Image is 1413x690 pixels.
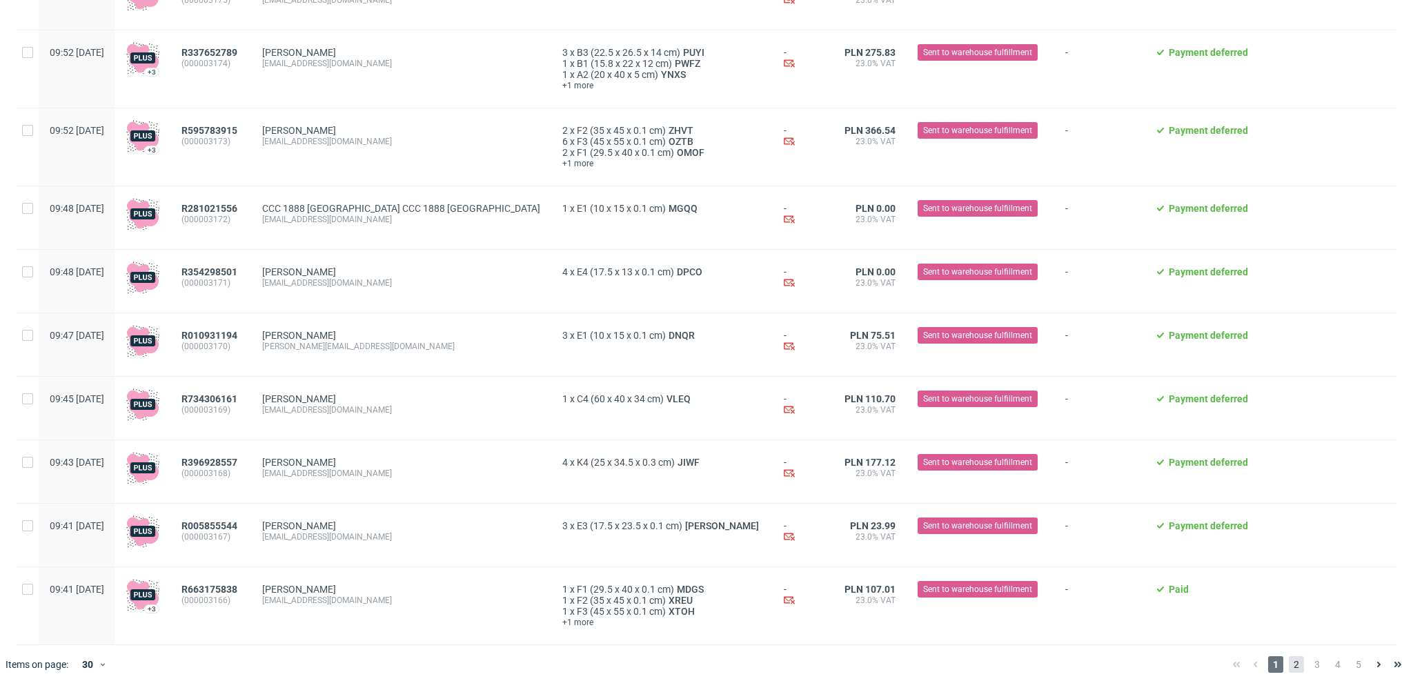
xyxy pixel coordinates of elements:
span: - [1065,203,1133,233]
span: F1 (29.5 x 40 x 0.1 cm) [577,147,674,158]
span: Sent to warehouse fulfillment [923,583,1032,595]
div: [EMAIL_ADDRESS][DOMAIN_NAME] [262,214,540,225]
span: 23.0% VAT [844,136,896,147]
a: [PERSON_NAME] [262,393,336,404]
span: Sent to warehouse fulfillment [923,46,1032,59]
a: XREU [666,595,695,606]
div: +3 [148,146,156,154]
div: [EMAIL_ADDRESS][DOMAIN_NAME] [262,468,540,479]
span: 1 [562,58,568,69]
span: 09:47 [DATE] [50,330,104,341]
a: R354298501 [181,266,240,277]
span: 1 [562,393,568,404]
img: plus-icon.676465ae8f3a83198b3f.png [126,451,159,484]
span: Payment deferred [1169,520,1248,531]
span: E3 (17.5 x 23.5 x 0.1 cm) [577,520,682,531]
div: x [562,136,762,147]
span: Sent to warehouse fulfillment [923,520,1032,532]
div: x [562,584,762,595]
div: [EMAIL_ADDRESS][DOMAIN_NAME] [262,136,540,147]
span: 23.0% VAT [844,341,896,352]
span: R734306161 [181,393,237,404]
div: 30 [74,655,99,674]
span: 3 [562,47,568,58]
span: (000003174) [181,58,240,69]
span: R005855544 [181,520,237,531]
span: - [1065,47,1133,91]
span: R663175838 [181,584,237,595]
a: [PERSON_NAME] [262,584,336,595]
div: +3 [148,605,156,613]
a: +1 more [562,158,762,169]
span: R354298501 [181,266,237,277]
div: [EMAIL_ADDRESS][DOMAIN_NAME] [262,595,540,606]
span: 23.0% VAT [844,595,896,606]
span: R595783915 [181,125,237,136]
span: PLN 0.00 [856,266,896,277]
span: YNXS [658,69,689,80]
span: - [1065,457,1133,486]
span: 3 [1310,656,1325,673]
span: 23.0% VAT [844,531,896,542]
span: Paid [1169,584,1189,595]
img: plus-icon.676465ae8f3a83198b3f.png [126,119,159,152]
span: E1 (10 x 15 x 0.1 cm) [577,203,666,214]
span: 09:45 [DATE] [50,393,104,404]
a: R337652789 [181,47,240,58]
a: [PERSON_NAME] [262,47,336,58]
span: OZTB [666,136,696,147]
span: PLN 177.12 [844,457,896,468]
span: 23.0% VAT [844,277,896,288]
span: - [1065,330,1133,359]
a: CCC 1888 [GEOGRAPHIC_DATA] CCC 1888 [GEOGRAPHIC_DATA] [262,203,540,214]
a: R595783915 [181,125,240,136]
span: DNQR [666,330,698,341]
a: +1 more [562,617,762,628]
div: x [562,266,762,277]
span: 09:43 [DATE] [50,457,104,468]
span: K4 (25 x 34.5 x 0.3 cm) [577,457,675,468]
span: PLN 110.70 [844,393,896,404]
span: 1 [562,595,568,606]
span: 09:48 [DATE] [50,266,104,277]
a: [PERSON_NAME] [262,457,336,468]
span: DPCO [674,266,705,277]
a: MDGS [674,584,706,595]
span: (000003171) [181,277,240,288]
span: 5 [1351,656,1366,673]
span: Payment deferred [1169,203,1248,214]
div: - [784,125,822,149]
span: 4 [562,457,568,468]
span: Items on page: [6,658,68,671]
a: MGQQ [666,203,700,214]
div: [PERSON_NAME][EMAIL_ADDRESS][DOMAIN_NAME] [262,341,540,352]
a: [PERSON_NAME] [262,266,336,277]
span: - [1065,266,1133,296]
a: PUYI [680,47,707,58]
span: E4 (17.5 x 13 x 0.1 cm) [577,266,674,277]
span: F2 (35 x 45 x 0.1 cm) [577,595,666,606]
a: R005855544 [181,520,240,531]
span: 23.0% VAT [844,214,896,225]
a: OMOF [674,147,707,158]
span: Payment deferred [1169,266,1248,277]
span: Payment deferred [1169,393,1248,404]
div: - [784,584,822,608]
span: 09:52 [DATE] [50,125,104,136]
span: Payment deferred [1169,125,1248,136]
span: 09:52 [DATE] [50,47,104,58]
span: 4 [1330,656,1345,673]
a: +1 more [562,80,762,91]
a: R663175838 [181,584,240,595]
span: PLN 107.01 [844,584,896,595]
div: x [562,520,762,531]
div: x [562,393,762,404]
span: F1 (29.5 x 40 x 0.1 cm) [577,584,674,595]
div: x [562,203,762,214]
div: x [562,58,762,69]
span: 1 [1268,656,1283,673]
span: Sent to warehouse fulfillment [923,266,1032,278]
span: - [1065,520,1133,550]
